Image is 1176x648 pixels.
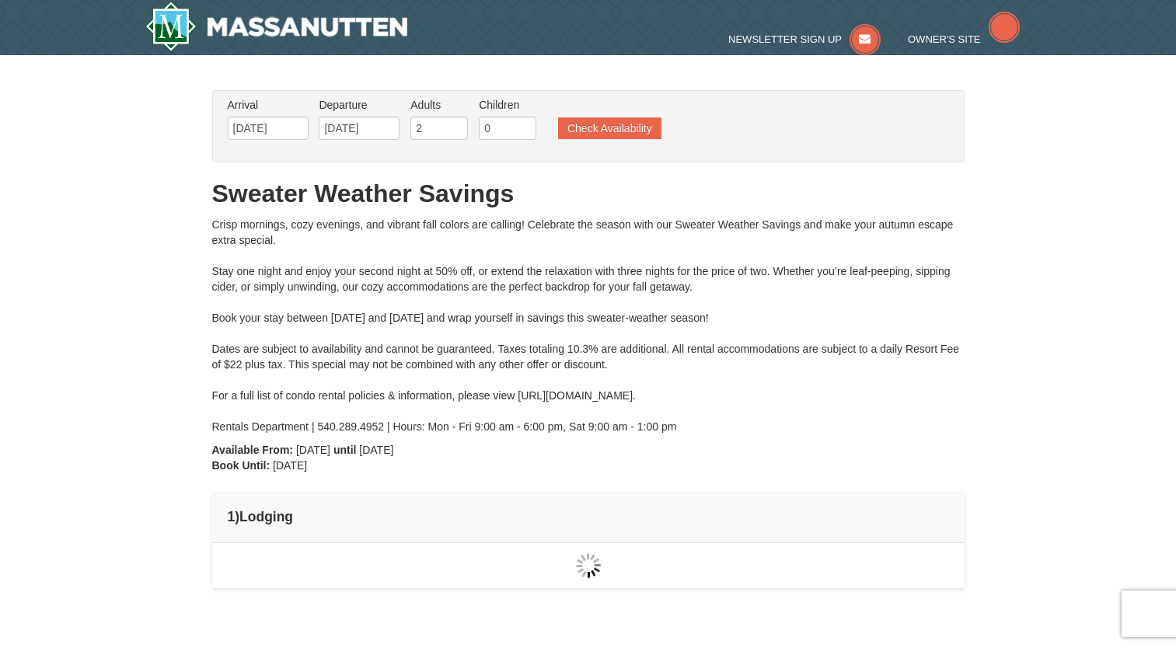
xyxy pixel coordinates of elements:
[576,553,601,578] img: wait gif
[319,97,400,113] label: Departure
[333,444,357,456] strong: until
[235,509,239,524] span: )
[273,459,307,472] span: [DATE]
[212,459,270,472] strong: Book Until:
[558,117,661,139] button: Check Availability
[145,2,408,51] img: Massanutten Resort Logo
[228,509,949,524] h4: 1 Lodging
[908,33,981,45] span: Owner's Site
[359,444,393,456] span: [DATE]
[145,2,408,51] a: Massanutten Resort
[212,178,965,209] h1: Sweater Weather Savings
[728,33,842,45] span: Newsletter Sign Up
[228,97,309,113] label: Arrival
[479,97,536,113] label: Children
[212,444,294,456] strong: Available From:
[410,97,468,113] label: Adults
[212,217,965,434] div: Crisp mornings, cozy evenings, and vibrant fall colors are calling! Celebrate the season with our...
[296,444,330,456] span: [DATE]
[728,33,881,45] a: Newsletter Sign Up
[908,33,1020,45] a: Owner's Site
